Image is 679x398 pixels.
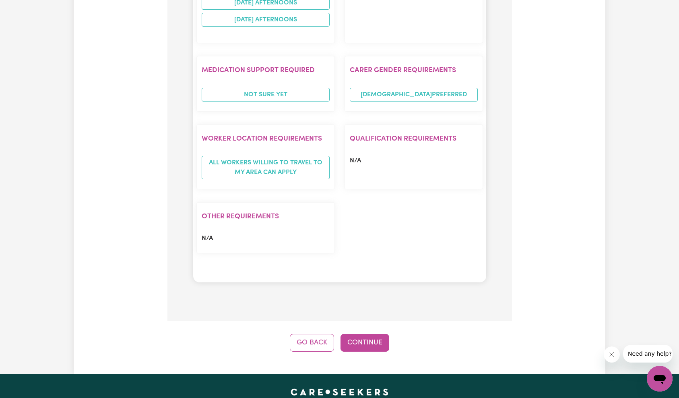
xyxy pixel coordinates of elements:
h2: Qualification requirements [350,135,478,143]
iframe: Message from company [623,345,673,363]
button: Continue [341,334,389,352]
span: All workers willing to travel to my area can apply [202,156,330,179]
span: N/A [350,158,361,164]
span: N/A [202,235,213,242]
iframe: Button to launch messaging window [647,366,673,392]
h2: Medication Support Required [202,66,330,75]
iframe: Close message [604,346,620,363]
span: [DEMOGRAPHIC_DATA] preferred [350,88,478,102]
li: [DATE] afternoons [202,13,330,27]
h2: Worker location requirements [202,135,330,143]
h2: Carer gender requirements [350,66,478,75]
span: Not sure yet [202,88,330,102]
h2: Other requirements [202,212,330,221]
button: Go Back [290,334,334,352]
a: Careseekers home page [291,389,388,395]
